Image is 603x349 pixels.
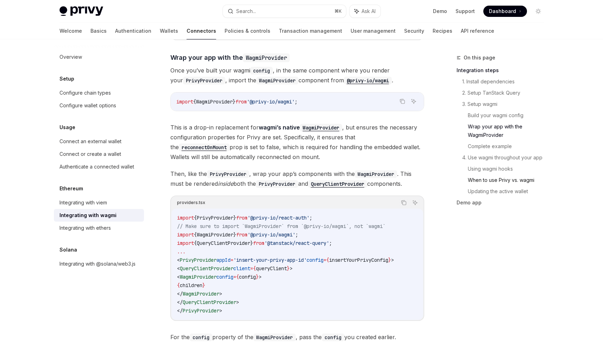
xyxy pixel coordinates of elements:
a: Complete example [468,141,549,152]
a: @privy-io/wagmi [344,77,392,84]
span: } [233,99,235,105]
a: Recipes [433,23,452,39]
a: Connectors [187,23,216,39]
span: QueryClientProvider [183,299,236,305]
span: > [219,307,222,314]
a: Dashboard [483,6,527,17]
button: Ask AI [409,97,418,106]
span: '@privy-io/react-auth' [247,215,309,221]
div: Configure wallet options [59,101,116,110]
code: config [190,334,212,341]
span: ... [177,248,186,255]
span: Dashboard [489,8,516,15]
h5: Usage [59,123,75,132]
h5: Ethereum [59,184,83,193]
span: { [194,231,197,238]
a: Integration steps [457,65,549,76]
a: Policies & controls [225,23,270,39]
a: Demo app [457,197,549,208]
span: { [177,282,180,288]
a: User management [351,23,396,39]
code: QueryClientProvider [308,180,367,188]
a: 4. Use wagmi throughout your app [462,152,549,163]
span: { [236,274,239,280]
span: This is a drop-in replacement for , but ensures the necessary configuration properties for Privy ... [170,122,424,162]
a: reconnectOnMount [179,144,230,151]
a: Configure chain types [54,87,144,99]
span: </ [177,291,183,297]
code: WagmiProvider [253,334,296,341]
a: Welcome [59,23,82,39]
span: } [233,215,236,221]
div: Overview [59,53,82,61]
span: On this page [464,53,495,62]
span: '@privy-io/wagmi' [247,99,295,105]
a: Integrating with wagmi [54,209,144,222]
span: config [239,274,256,280]
span: { [193,99,196,105]
h5: Setup [59,75,74,83]
div: Authenticate a connected wallet [59,163,134,171]
code: WagmiProvider [243,53,290,62]
code: PrivyProvider [183,77,225,84]
span: } [250,240,253,246]
code: WagmiProvider [355,170,397,178]
div: Integrating with @solana/web3.js [59,260,136,268]
a: Integrating with ethers [54,222,144,234]
a: Security [404,23,424,39]
a: Integrating with viem [54,196,144,209]
a: Wrap your app with the WagmiProvider [468,121,549,141]
button: Copy the contents from the code block [399,198,408,207]
div: providers.tsx [177,198,205,207]
div: Integrating with ethers [59,224,111,232]
span: } [287,265,290,272]
a: QueryClientProvider [308,180,367,187]
a: When to use Privy vs. wagmi [468,174,549,186]
span: For the property of the , pass the you created earlier. [170,332,424,342]
span: from [236,215,247,221]
span: import [176,99,193,105]
button: Ask AI [350,5,381,18]
span: </ [177,299,183,305]
a: Overview [54,51,144,63]
span: = [250,265,253,272]
span: ; [295,99,297,105]
span: QueryClientProvider [197,240,250,246]
span: } [202,282,205,288]
a: Demo [433,8,447,15]
span: ; [309,215,312,221]
code: PrivyProvider [256,180,298,188]
span: from [235,99,247,105]
a: Using wagmi hooks [468,163,549,174]
span: } [233,231,236,238]
a: Authenticate a connected wallet [54,160,144,173]
span: { [253,265,256,272]
em: inside [218,180,233,187]
span: Ask AI [362,8,376,15]
span: { [194,240,197,246]
span: QueryClientProvider [180,265,233,272]
span: ; [295,231,298,238]
div: Connect or create a wallet [59,150,121,158]
a: Updating the active wallet [468,186,549,197]
button: Copy the contents from the code block [398,97,407,106]
div: Integrating with viem [59,198,107,207]
a: Configure wallet options [54,99,144,112]
code: config [250,67,273,75]
code: config [322,334,344,341]
span: PrivyProvider [180,257,216,263]
span: ; [329,240,332,246]
a: 1. Install dependencies [462,76,549,87]
span: { [326,257,329,263]
span: > [236,299,239,305]
span: client [233,265,250,272]
span: WagmiProvider [180,274,216,280]
span: = [233,274,236,280]
span: > [219,291,222,297]
span: config [216,274,233,280]
div: Integrating with wagmi [59,211,117,220]
div: Search... [236,7,256,15]
span: Then, like the , wrap your app’s components with the . This must be rendered both the and compone... [170,169,424,189]
button: Search...⌘K [223,5,346,18]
